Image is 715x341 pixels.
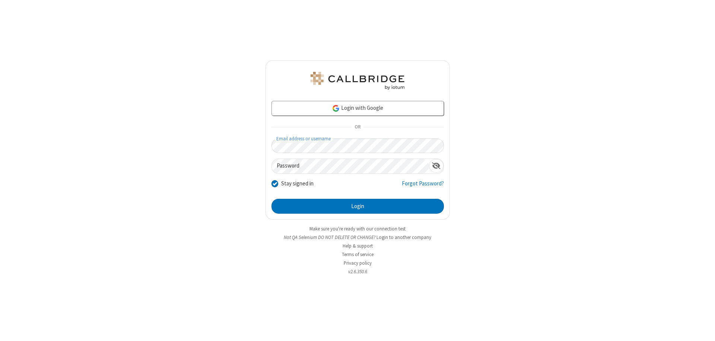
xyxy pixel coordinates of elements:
a: Terms of service [342,251,374,258]
button: Login [271,199,444,214]
a: Privacy policy [344,260,372,266]
div: Show password [429,159,444,173]
li: v2.6.350.6 [266,268,450,275]
label: Stay signed in [281,179,314,188]
a: Forgot Password? [402,179,444,194]
a: Help & support [343,243,373,249]
li: Not QA Selenium DO NOT DELETE OR CHANGE? [266,234,450,241]
img: QA Selenium DO NOT DELETE OR CHANGE [309,72,406,90]
span: OR [352,122,363,133]
button: Login to another company [376,234,431,241]
a: Make sure you're ready with our connection test [309,226,406,232]
img: google-icon.png [332,104,340,112]
a: Login with Google [271,101,444,116]
input: Password [272,159,429,173]
input: Email address or username [271,138,444,153]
